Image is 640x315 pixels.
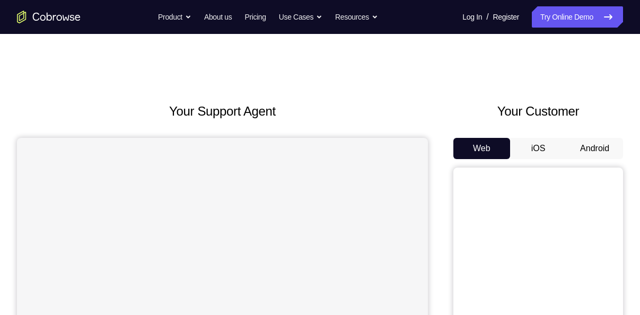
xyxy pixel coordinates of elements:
a: Try Online Demo [532,6,623,28]
a: About us [204,6,232,28]
button: Use Cases [279,6,322,28]
a: Register [493,6,519,28]
button: Web [453,138,510,159]
button: iOS [510,138,567,159]
button: Product [158,6,191,28]
span: / [486,11,488,23]
h2: Your Support Agent [17,102,428,121]
a: Go to the home page [17,11,81,23]
h2: Your Customer [453,102,623,121]
a: Pricing [244,6,266,28]
a: Log In [462,6,482,28]
button: Resources [335,6,378,28]
button: Android [566,138,623,159]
